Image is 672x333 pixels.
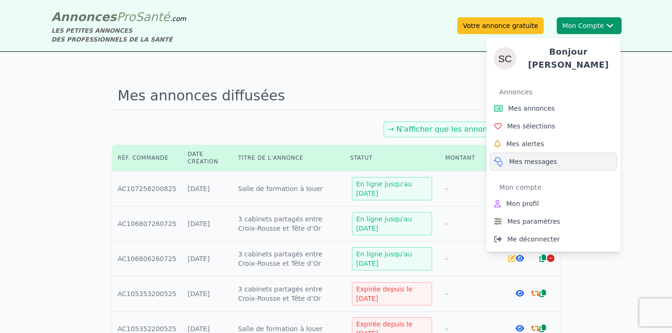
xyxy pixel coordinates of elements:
[507,234,560,244] span: Me déconnecter
[352,247,432,270] div: En ligne jusqu'au [DATE]
[490,230,617,248] a: Me déconnecter
[352,212,432,235] div: En ligne jusqu'au [DATE]
[232,171,344,206] td: Salle de formation à louer
[182,171,232,206] td: [DATE]
[531,290,539,297] i: Renouveler la commande
[508,255,516,262] i: Editer l'annonce
[507,121,555,131] span: Mes sélections
[344,145,440,171] th: Statut
[182,241,232,276] td: [DATE]
[135,10,170,24] span: Santé
[494,47,516,70] img: Sophie
[440,241,502,276] td: -
[506,199,539,208] span: Mon profil
[524,45,613,71] h4: Bonjour [PERSON_NAME]
[490,213,617,230] a: Mes paramètres
[232,276,344,312] td: 3 cabinets partagés entre Croix-Rousse et Tête d’Or
[499,85,617,99] div: Annonces
[531,325,539,332] i: Renouveler la commande
[490,135,617,153] a: Mes alertes
[516,255,524,262] i: Voir l'annonce
[51,26,186,44] div: LES PETITES ANNONCES DES PROFESSIONNELS DE LA SANTÉ
[539,290,546,297] i: Dupliquer l'annonce
[352,177,432,200] div: En ligne jusqu'au [DATE]
[490,153,617,170] a: Mes messages
[352,282,432,305] div: Expirée depuis le [DATE]
[112,145,182,171] th: Réf. commande
[490,117,617,135] a: Mes sélections
[557,17,622,34] button: Mon CompteSophieBonjour [PERSON_NAME]AnnoncesMes annoncesMes sélectionsMes alertesMes messagesMon...
[440,276,502,312] td: -
[516,290,524,297] i: Voir l'annonce
[440,171,502,206] td: -
[440,145,502,171] th: Montant
[51,10,117,24] span: Annonces
[112,82,560,110] h1: Mes annonces diffusées
[490,195,617,213] a: Mon profil
[117,10,136,24] span: Pro
[112,171,182,206] td: AC107256200825
[112,206,182,241] td: AC106807260725
[182,206,232,241] td: [DATE]
[507,217,560,226] span: Mes paramètres
[506,139,544,149] span: Mes alertes
[440,206,502,241] td: -
[490,99,617,117] a: Mes annonces
[232,241,344,276] td: 3 cabinets partagés entre Croix-Rousse et Tête d’Or
[232,145,344,171] th: Titre de l'annonce
[516,325,524,332] i: Voir l'annonce
[170,15,186,22] span: .com
[539,325,546,332] i: Dupliquer l'annonce
[182,276,232,312] td: [DATE]
[51,10,186,24] a: AnnoncesProSanté.com
[112,241,182,276] td: AC106806260725
[388,125,554,134] a: → N'afficher que les annonces non finalisées
[509,157,557,166] span: Mes messages
[457,17,544,34] a: Votre annonce gratuite
[539,255,546,262] i: Dupliquer l'annonce
[508,104,555,113] span: Mes annonces
[112,276,182,312] td: AC105353200525
[499,180,617,195] div: Mon compte
[232,206,344,241] td: 3 cabinets partagés entre Croix-Rousse et Tête d’Or
[182,145,232,171] th: Date création
[547,255,554,262] i: Arrêter la diffusion de l'annonce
